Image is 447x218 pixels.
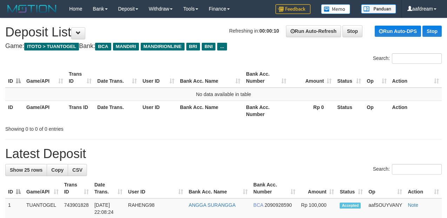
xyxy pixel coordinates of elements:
th: Game/API [24,101,66,121]
a: Run Auto-Refresh [286,25,341,37]
th: Status: activate to sort column ascending [334,68,364,88]
th: Action [389,101,442,121]
span: CSV [72,167,82,173]
h1: Latest Deposit [5,147,442,161]
th: User ID [140,101,177,121]
th: Game/API: activate to sort column ascending [24,68,66,88]
th: Status: activate to sort column ascending [337,178,366,198]
th: ID: activate to sort column descending [5,68,24,88]
a: ANGGA SURANGGA [189,202,236,208]
img: Button%20Memo.svg [321,4,351,14]
th: Rp 0 [289,101,334,121]
a: Show 25 rows [5,164,47,176]
a: CSV [68,164,87,176]
input: Search: [392,164,442,175]
a: Stop [422,26,442,37]
strong: 00:00:10 [259,28,279,34]
th: Action: activate to sort column ascending [389,68,442,88]
th: ID: activate to sort column descending [5,178,24,198]
th: Action: activate to sort column ascending [405,178,442,198]
img: MOTION_logo.png [5,4,59,14]
span: ... [217,43,227,50]
img: Feedback.jpg [275,4,311,14]
th: Status [334,101,364,121]
a: Note [408,202,418,208]
th: Bank Acc. Name [177,101,243,121]
span: ITOTO > TUANTOGEL [24,43,79,50]
span: Show 25 rows [10,167,42,173]
span: BNI [202,43,215,50]
th: User ID: activate to sort column ascending [125,178,186,198]
th: Op: activate to sort column ascending [366,178,405,198]
th: Op [364,101,389,121]
span: MANDIRI [113,43,139,50]
th: Trans ID: activate to sort column ascending [61,178,92,198]
th: Amount: activate to sort column ascending [289,68,334,88]
th: Date Trans.: activate to sort column ascending [92,178,125,198]
th: Bank Acc. Number [243,101,289,121]
span: MANDIRIONLINE [141,43,185,50]
th: User ID: activate to sort column ascending [140,68,177,88]
th: Bank Acc. Name: activate to sort column ascending [177,68,243,88]
th: Bank Acc. Number: activate to sort column ascending [243,68,289,88]
th: Game/API: activate to sort column ascending [24,178,61,198]
th: Trans ID [66,101,94,121]
a: Copy [47,164,68,176]
th: Amount: activate to sort column ascending [298,178,337,198]
th: Trans ID: activate to sort column ascending [66,68,94,88]
span: BCA [95,43,111,50]
span: Refreshing in: [229,28,279,34]
label: Search: [373,164,442,175]
input: Search: [392,53,442,64]
span: Copy 2090928590 to clipboard [265,202,292,208]
span: BCA [253,202,263,208]
th: Bank Acc. Number: activate to sort column ascending [251,178,298,198]
th: Bank Acc. Name: activate to sort column ascending [186,178,251,198]
span: Accepted [340,203,361,209]
span: BRI [186,43,200,50]
th: Date Trans. [94,101,140,121]
span: Copy [51,167,64,173]
h4: Game: Bank: [5,43,442,50]
img: panduan.png [361,4,396,14]
th: Op: activate to sort column ascending [364,68,389,88]
a: Stop [342,25,362,37]
th: ID [5,101,24,121]
h1: Deposit List [5,25,442,39]
td: No data available in table [5,88,442,101]
label: Search: [373,53,442,64]
th: Date Trans.: activate to sort column ascending [94,68,140,88]
a: Run Auto-DPS [375,26,421,37]
div: Showing 0 to 0 of 0 entries [5,123,181,132]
